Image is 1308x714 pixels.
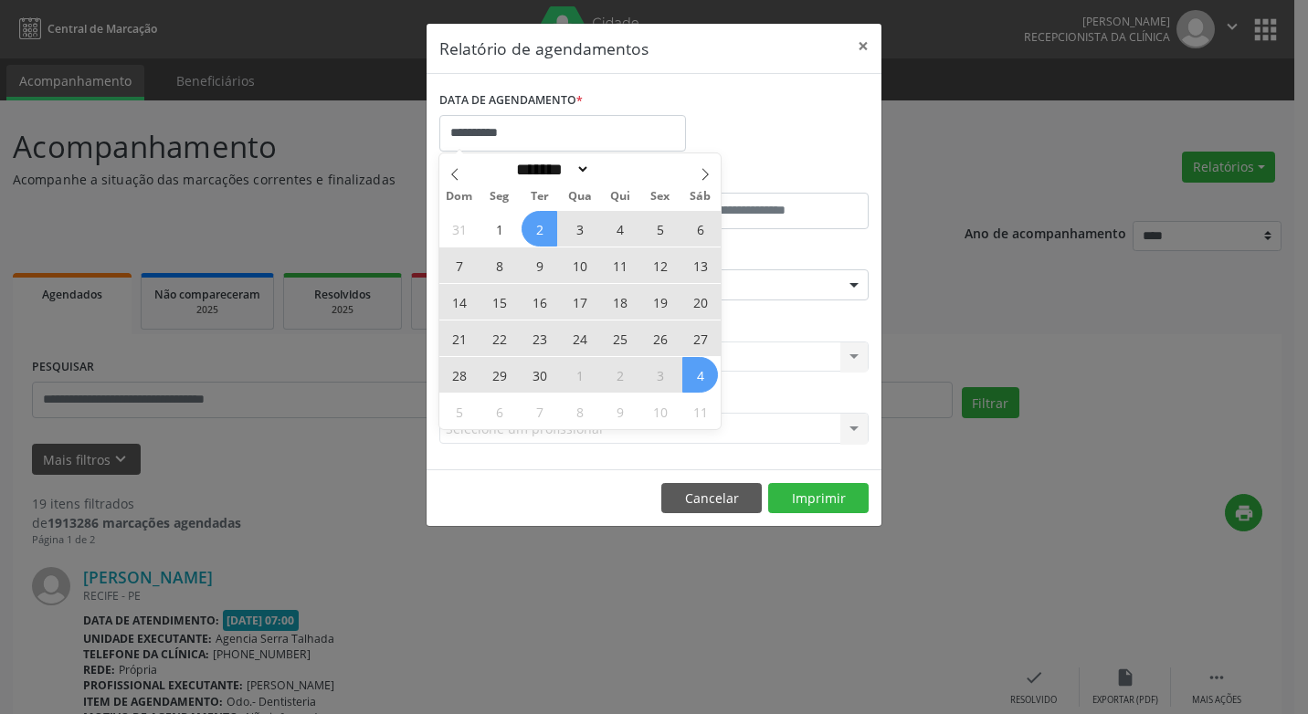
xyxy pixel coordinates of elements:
[845,24,881,68] button: Close
[441,284,477,320] span: Setembro 14, 2025
[481,357,517,393] span: Setembro 29, 2025
[481,320,517,356] span: Setembro 22, 2025
[562,320,597,356] span: Setembro 24, 2025
[602,211,638,247] span: Setembro 4, 2025
[520,191,560,203] span: Ter
[441,211,477,247] span: Agosto 31, 2025
[682,394,718,429] span: Outubro 11, 2025
[522,394,557,429] span: Outubro 7, 2025
[522,247,557,283] span: Setembro 9, 2025
[682,247,718,283] span: Setembro 13, 2025
[560,191,600,203] span: Qua
[682,284,718,320] span: Setembro 20, 2025
[642,320,678,356] span: Setembro 26, 2025
[642,284,678,320] span: Setembro 19, 2025
[562,357,597,393] span: Outubro 1, 2025
[768,483,869,514] button: Imprimir
[590,160,650,179] input: Year
[602,357,638,393] span: Outubro 2, 2025
[522,284,557,320] span: Setembro 16, 2025
[680,191,721,203] span: Sáb
[439,191,480,203] span: Dom
[522,320,557,356] span: Setembro 23, 2025
[439,87,583,115] label: DATA DE AGENDAMENTO
[602,320,638,356] span: Setembro 25, 2025
[562,211,597,247] span: Setembro 3, 2025
[522,211,557,247] span: Setembro 2, 2025
[661,483,762,514] button: Cancelar
[439,37,649,60] h5: Relatório de agendamentos
[642,394,678,429] span: Outubro 10, 2025
[481,284,517,320] span: Setembro 15, 2025
[659,164,869,193] label: ATÉ
[562,247,597,283] span: Setembro 10, 2025
[441,357,477,393] span: Setembro 28, 2025
[642,357,678,393] span: Outubro 3, 2025
[682,320,718,356] span: Setembro 27, 2025
[602,394,638,429] span: Outubro 9, 2025
[682,211,718,247] span: Setembro 6, 2025
[481,211,517,247] span: Setembro 1, 2025
[600,191,640,203] span: Qui
[481,247,517,283] span: Setembro 8, 2025
[562,284,597,320] span: Setembro 17, 2025
[642,211,678,247] span: Setembro 5, 2025
[602,284,638,320] span: Setembro 18, 2025
[481,394,517,429] span: Outubro 6, 2025
[480,191,520,203] span: Seg
[441,320,477,356] span: Setembro 21, 2025
[441,247,477,283] span: Setembro 7, 2025
[640,191,680,203] span: Sex
[602,247,638,283] span: Setembro 11, 2025
[562,394,597,429] span: Outubro 8, 2025
[510,160,590,179] select: Month
[522,357,557,393] span: Setembro 30, 2025
[682,357,718,393] span: Outubro 4, 2025
[642,247,678,283] span: Setembro 12, 2025
[441,394,477,429] span: Outubro 5, 2025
